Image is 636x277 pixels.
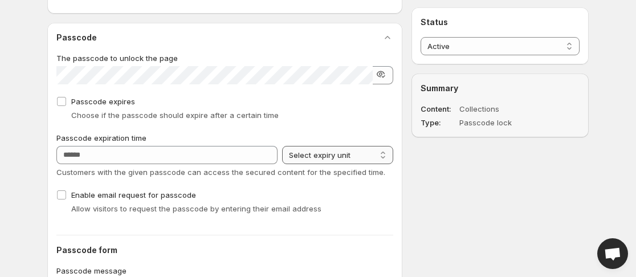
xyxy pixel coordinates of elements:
[421,117,457,128] dt: Type:
[56,245,393,256] h2: Passcode form
[459,103,547,115] dd: Collections
[56,32,97,43] h2: Passcode
[71,204,321,213] span: Allow visitors to request the passcode by entering their email address
[71,190,196,199] span: Enable email request for passcode
[421,103,457,115] dt: Content:
[56,265,393,276] p: Passcode message
[71,97,135,106] span: Passcode expires
[459,117,547,128] dd: Passcode lock
[421,83,580,94] h2: Summary
[56,166,393,178] p: Customers with the given passcode can access the secured content for the specified time.
[56,132,393,144] p: Passcode expiration time
[597,238,628,269] div: Open chat
[71,111,279,120] span: Choose if the passcode should expire after a certain time
[421,17,580,28] h2: Status
[56,54,178,63] span: The passcode to unlock the page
